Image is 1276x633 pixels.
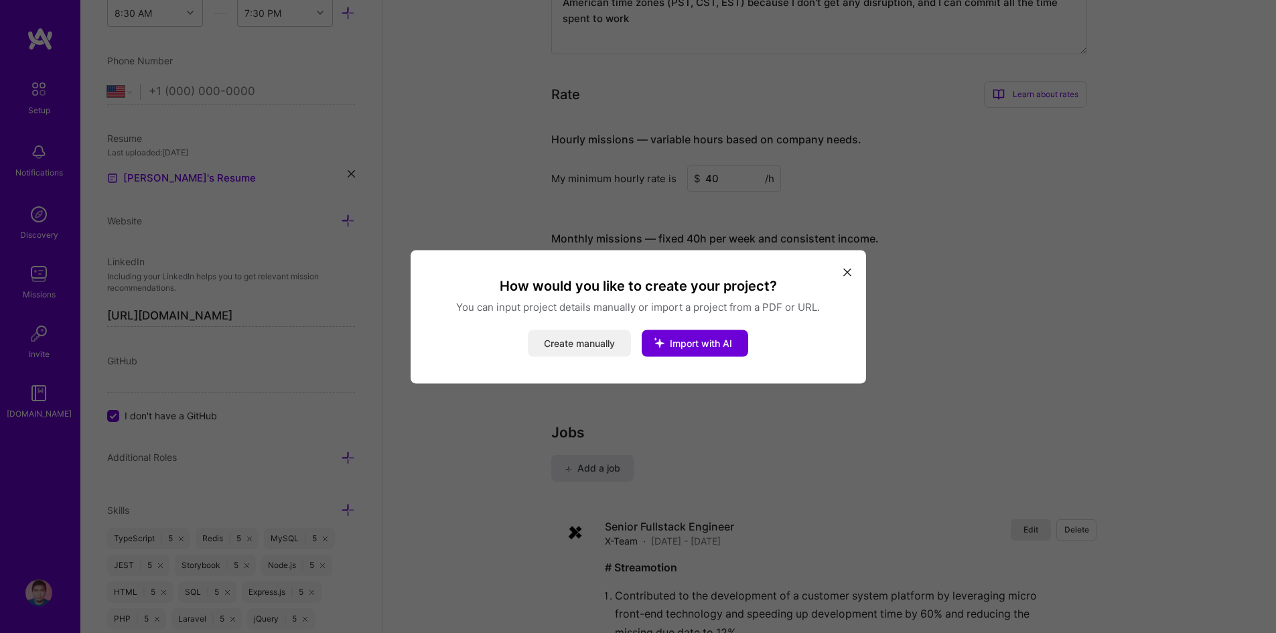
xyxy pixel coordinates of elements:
[642,330,748,356] button: Import with AI
[427,299,850,313] p: You can input project details manually or import a project from a PDF or URL.
[670,337,732,348] span: Import with AI
[411,250,866,383] div: modal
[843,269,851,277] i: icon Close
[427,277,850,294] h3: How would you like to create your project?
[642,325,677,360] i: icon StarsWhite
[528,330,631,356] button: Create manually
